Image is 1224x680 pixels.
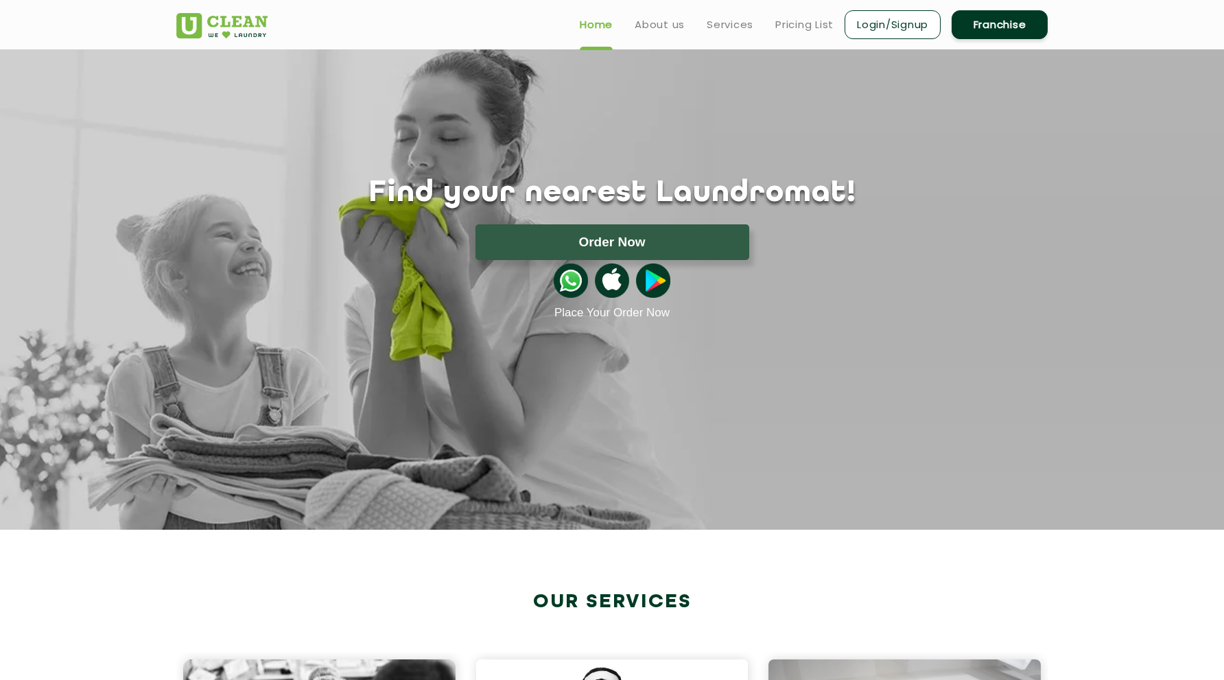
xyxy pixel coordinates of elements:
img: UClean Laundry and Dry Cleaning [176,13,268,38]
a: Place Your Order Now [554,306,670,320]
a: About us [635,16,685,33]
a: Services [707,16,753,33]
button: Order Now [475,224,749,260]
a: Login/Signup [845,10,941,39]
img: playstoreicon.png [636,263,670,298]
h1: Find your nearest Laundromat! [166,176,1058,211]
a: Franchise [952,10,1048,39]
a: Home [580,16,613,33]
img: whatsappicon.png [554,263,588,298]
a: Pricing List [775,16,834,33]
h2: Our Services [176,591,1048,613]
img: apple-icon.png [595,263,629,298]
